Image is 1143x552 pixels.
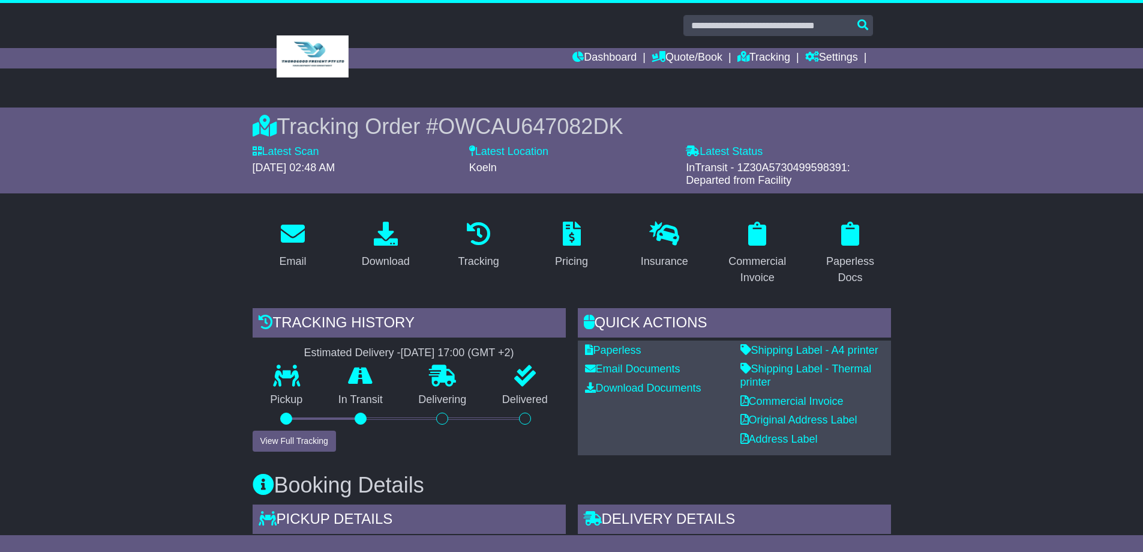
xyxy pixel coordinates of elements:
[279,253,306,270] div: Email
[547,217,596,274] a: Pricing
[253,431,336,452] button: View Full Tracking
[633,217,696,274] a: Insurance
[401,393,485,407] p: Delivering
[253,145,319,159] label: Latest Scan
[725,253,790,286] div: Commercial Invoice
[805,48,858,68] a: Settings
[469,162,497,174] span: Koeln
[362,253,410,270] div: Download
[253,308,566,341] div: Tracking history
[484,393,566,407] p: Delivered
[585,382,701,394] a: Download Documents
[818,253,883,286] div: Paperless Docs
[652,48,722,68] a: Quote/Book
[578,505,891,537] div: Delivery Details
[686,162,850,187] span: InTransit - 1Z30A5730499598391: Departed from Facility
[458,253,499,270] div: Tracking
[585,363,680,375] a: Email Documents
[253,505,566,537] div: Pickup Details
[469,145,548,159] label: Latest Location
[810,217,891,290] a: Paperless Docs
[686,145,763,159] label: Latest Status
[354,217,418,274] a: Download
[450,217,506,274] a: Tracking
[572,48,637,68] a: Dashboard
[555,253,588,270] div: Pricing
[320,393,401,407] p: In Transit
[253,393,321,407] p: Pickup
[740,433,818,445] a: Address Label
[740,363,872,388] a: Shipping Label - Thermal printer
[253,114,891,139] div: Tracking Order #
[438,114,623,139] span: OWCAU647082DK
[740,414,857,426] a: Original Address Label
[737,48,790,68] a: Tracking
[578,308,891,341] div: Quick Actions
[585,344,641,356] a: Paperless
[401,347,514,360] div: [DATE] 17:00 (GMT +2)
[740,395,844,407] a: Commercial Invoice
[271,217,314,274] a: Email
[253,473,891,497] h3: Booking Details
[740,344,878,356] a: Shipping Label - A4 printer
[253,347,566,360] div: Estimated Delivery -
[253,162,335,174] span: [DATE] 02:48 AM
[641,253,688,270] div: Insurance
[717,217,798,290] a: Commercial Invoice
